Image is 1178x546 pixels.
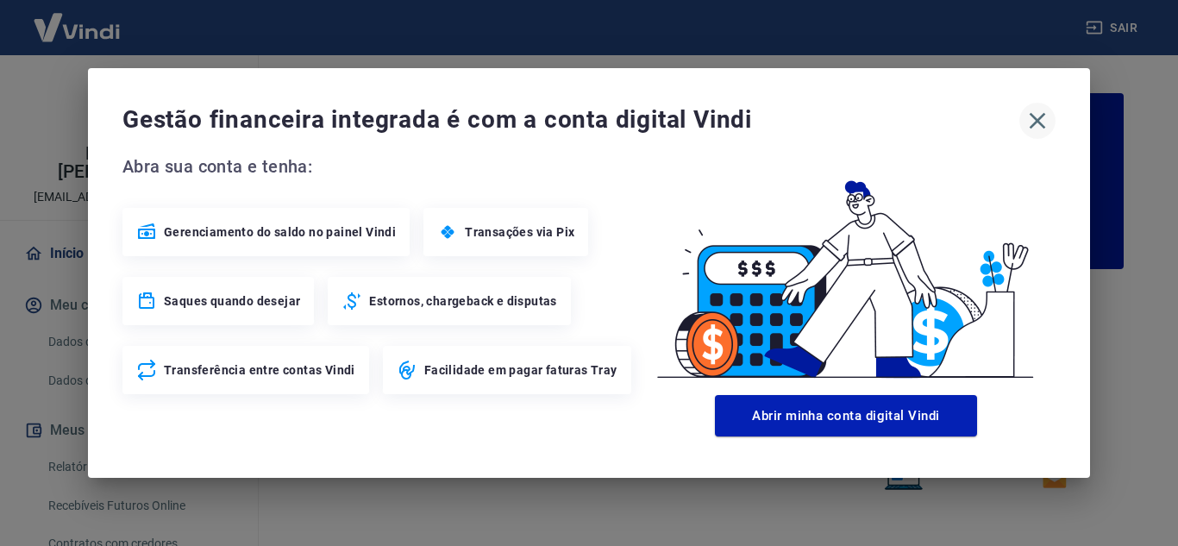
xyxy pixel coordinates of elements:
span: Facilidade em pagar faturas Tray [424,361,617,379]
img: Good Billing [636,153,1056,388]
span: Gerenciamento do saldo no painel Vindi [164,223,396,241]
span: Transferência entre contas Vindi [164,361,355,379]
span: Transações via Pix [465,223,574,241]
span: Abra sua conta e tenha: [122,153,636,180]
button: Abrir minha conta digital Vindi [715,395,977,436]
span: Estornos, chargeback e disputas [369,292,556,310]
span: Gestão financeira integrada é com a conta digital Vindi [122,103,1019,137]
span: Saques quando desejar [164,292,300,310]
